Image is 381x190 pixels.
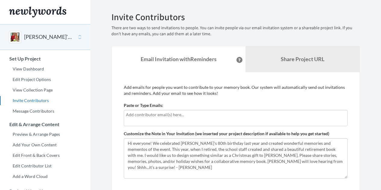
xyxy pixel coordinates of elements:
[111,12,360,22] h2: Invite Contributors
[111,25,360,37] p: There are two ways to send invitations to people. You can invite people via our email invitation ...
[124,84,348,96] p: Add emails for people you want to contribute to your memory book. Our system will automatically s...
[126,111,345,118] input: Add contributor email(s) here...
[124,131,329,137] label: Customize the Note in Your Invitation (we inserted your project description if available to help ...
[24,33,73,41] button: [PERSON_NAME]'s Christmas Book
[281,56,324,62] b: Share Project URL
[124,138,348,179] textarea: Hi everyone! We celebrated [PERSON_NAME]'s 80th birthday last year and created wonderful memories...
[141,56,217,62] strong: Email Invitation with Reminders
[0,56,90,61] h3: Set Up Project
[124,102,163,108] label: Paste or Type Emails:
[0,122,90,127] h3: Edit & Arrange Content
[9,7,66,17] img: Newlywords logo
